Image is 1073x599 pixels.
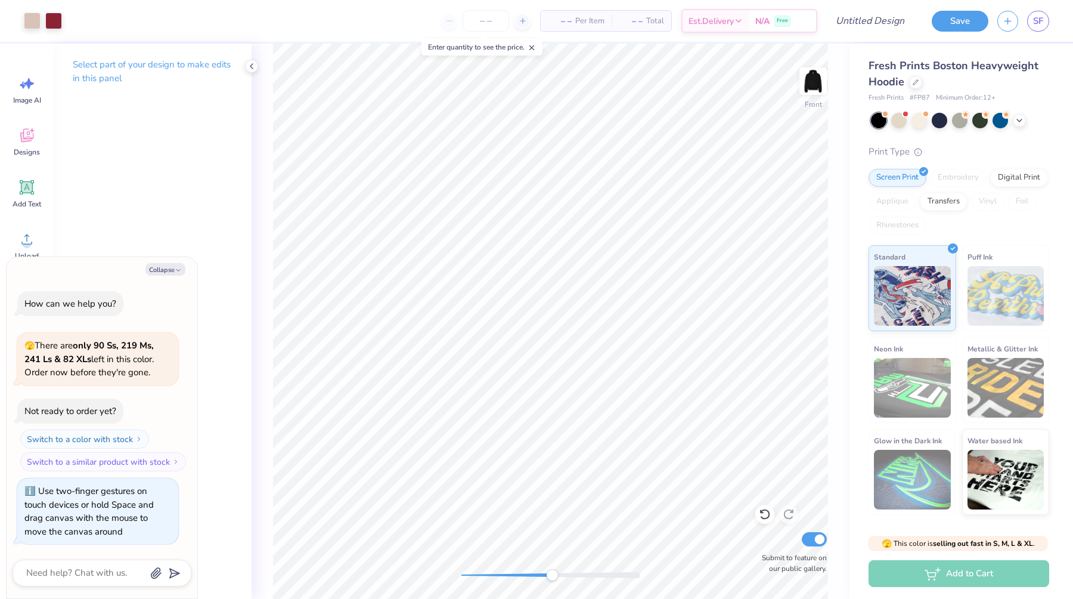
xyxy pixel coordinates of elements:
[546,569,558,581] div: Accessibility label
[869,217,926,234] div: Rhinestones
[575,15,604,27] span: Per Item
[874,434,942,447] span: Glow in the Dark Ink
[990,169,1048,187] div: Digital Print
[135,436,142,443] img: Switch to a color with stock
[24,405,116,417] div: Not ready to order yet?
[145,263,185,276] button: Collapse
[967,450,1044,510] img: Water based Ink
[967,342,1038,355] span: Metallic & Glitter Ink
[936,93,996,103] span: Minimum Order: 12 +
[874,358,951,418] img: Neon Ink
[869,58,1038,89] span: Fresh Prints Boston Heavyweight Hoodie
[24,339,154,378] span: There are left in this color. Order now before they're gone.
[882,538,892,549] span: 🫣
[882,538,1035,549] span: This color is .
[24,340,35,351] span: 🫣
[13,95,41,105] span: Image AI
[24,339,154,365] strong: only 90 Ss, 219 Ms, 241 Ls & 82 XLs
[932,11,988,32] button: Save
[1033,14,1043,28] span: SF
[874,450,951,510] img: Glow in the Dark Ink
[24,298,116,310] div: How can we help you?
[874,266,951,326] img: Standard
[910,93,930,103] span: # FP87
[1027,11,1049,32] a: SF
[801,69,825,93] img: Front
[646,15,664,27] span: Total
[826,9,914,33] input: Untitled Design
[689,15,734,27] span: Est. Delivery
[874,251,905,263] span: Standard
[967,266,1044,326] img: Puff Ink
[920,193,967,211] div: Transfers
[967,358,1044,418] img: Metallic & Glitter Ink
[172,458,179,465] img: Switch to a similar product with stock
[869,145,1049,159] div: Print Type
[874,342,903,355] span: Neon Ink
[24,485,154,538] div: Use two-finger gestures on touch devices or hold Space and drag canvas with the mouse to move the...
[869,193,916,211] div: Applique
[421,39,542,55] div: Enter quantity to see the price.
[13,199,41,209] span: Add Text
[967,434,1022,447] span: Water based Ink
[73,58,232,85] p: Select part of your design to make edits in this panel
[755,552,827,574] label: Submit to feature on our public gallery.
[20,452,186,471] button: Switch to a similar product with stock
[15,251,39,261] span: Upload
[619,15,643,27] span: – –
[14,147,40,157] span: Designs
[930,169,987,187] div: Embroidery
[1008,193,1036,211] div: Foil
[755,15,770,27] span: N/A
[971,193,1004,211] div: Vinyl
[869,93,904,103] span: Fresh Prints
[869,169,926,187] div: Screen Print
[463,10,509,32] input: – –
[777,17,788,25] span: Free
[20,430,149,449] button: Switch to a color with stock
[805,99,822,110] div: Front
[933,539,1033,548] strong: selling out fast in S, M, L & XL
[967,251,993,263] span: Puff Ink
[548,15,572,27] span: – –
